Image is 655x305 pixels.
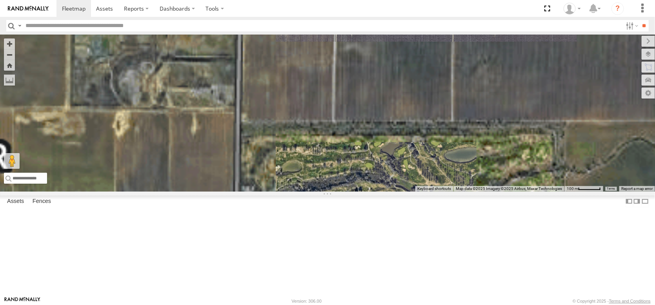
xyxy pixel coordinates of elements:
a: Report a map error [621,186,653,191]
label: Search Filter Options [623,20,640,31]
label: Fences [29,196,55,207]
a: Terms (opens in new tab) [607,187,615,190]
i: ? [611,2,624,15]
label: Map Settings [642,88,655,99]
button: Keyboard shortcuts [417,186,451,192]
label: Dock Summary Table to the Left [625,195,633,207]
div: Dennis Braga [561,3,584,15]
div: Version: 306.00 [292,299,322,303]
span: Map data ©2025 Imagery ©2025 Airbus, Maxar Technologies [456,186,562,191]
label: Measure [4,75,15,86]
button: Map Scale: 100 m per 54 pixels [564,186,603,192]
label: Dock Summary Table to the Right [633,195,641,207]
a: Visit our Website [4,297,40,305]
button: Zoom Home [4,60,15,71]
span: 100 m [567,186,578,191]
button: Zoom in [4,38,15,49]
div: © Copyright 2025 - [573,299,651,303]
button: Drag Pegman onto the map to open Street View [4,153,20,169]
label: Assets [3,196,28,207]
img: rand-logo.svg [8,6,49,11]
label: Hide Summary Table [641,195,649,207]
a: Terms and Conditions [609,299,651,303]
button: Zoom out [4,49,15,60]
label: Search Query [16,20,23,31]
